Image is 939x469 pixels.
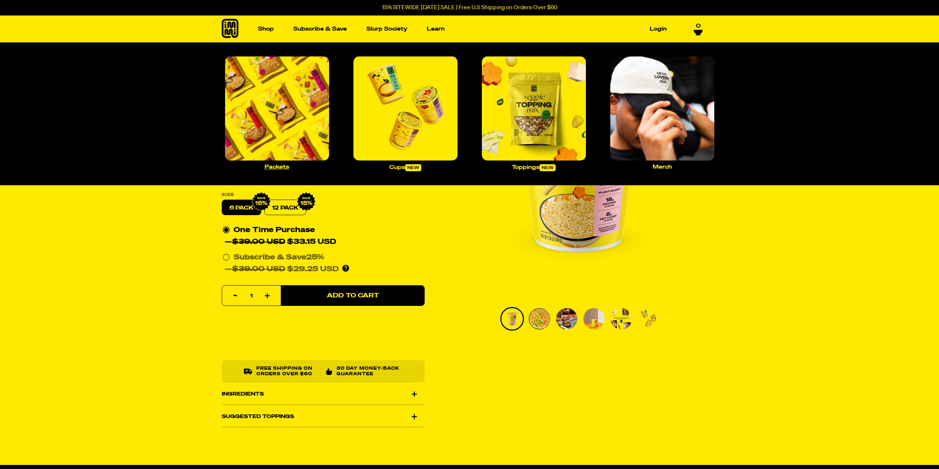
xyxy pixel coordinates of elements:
img: Creamy "Chicken" Cup Ramen [638,308,659,330]
span: new [539,164,556,171]
a: Packets [222,54,332,173]
a: Cupsnew [351,54,460,174]
p: Free shipping on orders over $60 [256,366,320,377]
p: Merch [653,164,672,170]
label: 6 pack [222,200,261,215]
p: Cups [389,164,421,171]
span: new [405,164,421,171]
span: 25% [306,254,324,261]
button: Add to Cart [281,286,425,306]
nav: Main navigation [255,15,670,42]
input: quantity [227,286,276,307]
a: Subscribe & Save [290,23,350,35]
li: Go to slide 5 [610,307,633,331]
a: Slurp Society [363,23,410,35]
p: Toppings [512,164,556,171]
img: Creamy "Chicken" Cup Ramen [556,308,577,330]
a: Merch [607,54,717,173]
div: Subscribe & Save [234,252,324,263]
del: $39.00 USD [232,266,285,273]
p: 15% SITEWIDE [DATE] SALE | Free U.S Shipping on Orders Over $60 [382,4,557,11]
img: Creamy "Chicken" Cup Ramen [529,308,550,330]
div: — $29.25 USD [225,263,339,275]
span: Add to Cart [327,293,379,299]
li: Go to slide 6 [637,307,660,331]
a: 0 [694,23,703,35]
div: — $33.15 USD [225,236,336,248]
p: 30 Day Money-Back Guarantee [336,366,403,377]
a: Toppingsnew [479,54,589,174]
a: Shop [255,23,277,35]
img: Merch_large.jpg [610,56,714,161]
li: Go to slide 1 [500,307,524,331]
img: Creamy "Chicken" Cup Ramen [583,308,605,330]
del: $39.00 USD [232,238,285,246]
img: Cups_large.jpg [353,56,458,161]
a: Learn [424,23,448,35]
div: One Time Purchase [222,224,424,248]
div: Ingredients [222,384,425,404]
li: Go to slide 4 [582,307,606,331]
img: Toppings_large.jpg [482,56,586,161]
div: Suggested Toppings [222,407,425,427]
p: Packets [265,164,289,170]
img: IMG_9632.png [252,192,271,211]
span: 0 [696,23,701,30]
img: Packets_large.jpg [225,56,329,161]
img: IMG_9632.png [297,192,316,211]
img: Creamy "Chicken" Cup Ramen [611,308,632,330]
a: Login [647,23,670,35]
li: Go to slide 2 [528,307,551,331]
li: Go to slide 3 [555,307,579,331]
label: Size [222,193,425,197]
div: PDP main carousel thumbnails [455,307,702,331]
a: 12 Pack [264,200,306,215]
img: Creamy "Chicken" Cup Ramen [501,308,523,330]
